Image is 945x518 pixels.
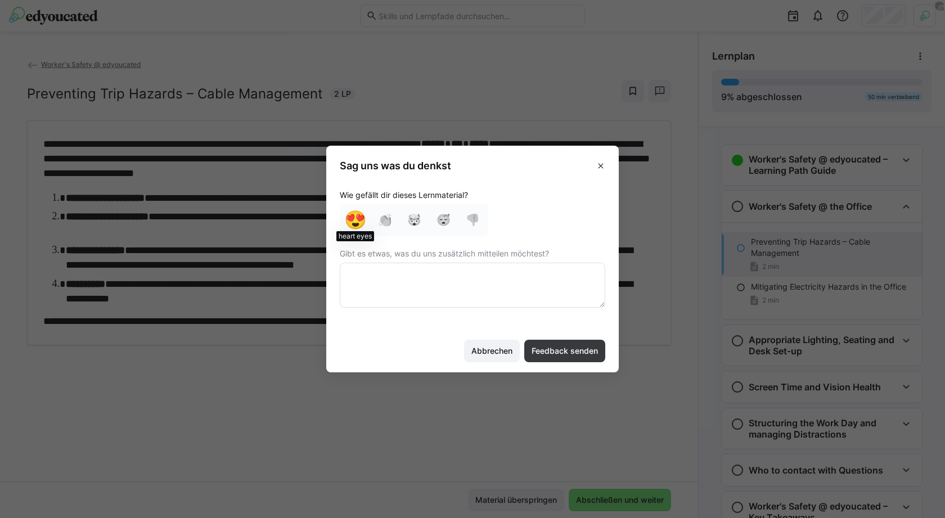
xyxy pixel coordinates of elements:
[405,211,423,229] div: 🤯
[340,191,605,200] span: Wie gefällt dir dieses Lernmaterial?
[376,211,394,229] div: 👏
[464,340,520,362] button: Abbrechen
[530,345,600,357] span: Feedback senden
[470,345,514,357] span: Abbrechen
[434,211,452,229] div: 😴
[463,211,481,229] div: 👎
[340,159,451,172] h3: Sag uns was du denkst
[336,231,374,241] div: heart eyes
[340,249,605,258] span: Gibt es etwas, was du uns zusätzlich mitteilen möchtest?
[524,340,605,362] button: Feedback senden
[346,211,364,229] div: 😍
